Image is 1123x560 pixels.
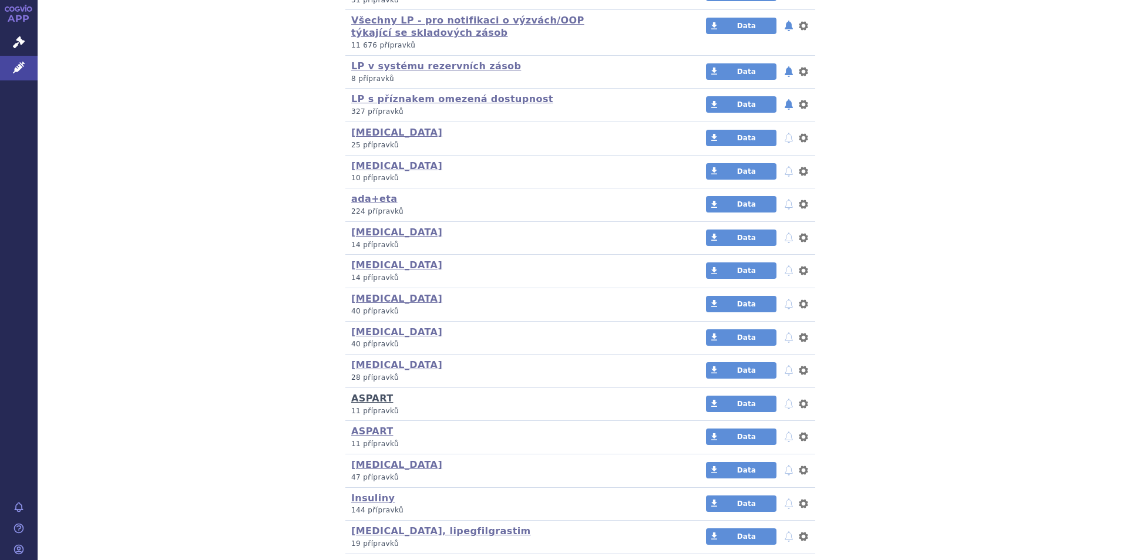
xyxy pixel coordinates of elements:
span: Data [737,200,756,208]
button: nastavení [798,330,809,345]
a: Data [706,329,776,346]
a: Data [706,63,776,80]
span: Data [737,532,756,541]
span: 40 přípravků [351,307,399,315]
a: Data [706,230,776,246]
span: Data [737,300,756,308]
a: [MEDICAL_DATA], lipegfilgrastim [351,525,531,537]
span: Data [737,333,756,342]
button: notifikace [783,264,795,278]
button: nastavení [798,19,809,33]
span: Data [737,100,756,109]
button: notifikace [783,164,795,178]
button: notifikace [783,430,795,444]
span: Data [737,466,756,474]
button: nastavení [798,65,809,79]
a: Data [706,163,776,180]
span: Data [737,68,756,76]
a: LP v systému rezervních zásob [351,60,521,72]
button: notifikace [783,463,795,477]
span: 14 přípravků [351,274,399,282]
span: Data [737,500,756,508]
button: notifikace [783,497,795,511]
button: nastavení [798,529,809,544]
a: Data [706,296,776,312]
span: 11 676 přípravků [351,41,415,49]
button: nastavení [798,97,809,112]
button: nastavení [798,197,809,211]
button: nastavení [798,497,809,511]
a: ada+eta [351,193,398,204]
a: Data [706,462,776,478]
a: [MEDICAL_DATA] [351,293,442,304]
span: Data [737,266,756,275]
a: Data [706,96,776,113]
button: notifikace [783,197,795,211]
a: Insuliny [351,492,395,504]
a: [MEDICAL_DATA] [351,160,442,171]
button: notifikace [783,97,795,112]
button: nastavení [798,363,809,377]
button: notifikace [783,19,795,33]
button: notifikace [783,397,795,411]
span: Data [737,234,756,242]
span: 144 přípravků [351,506,404,514]
button: notifikace [783,529,795,544]
button: notifikace [783,297,795,311]
a: Data [706,18,776,34]
button: notifikace [783,65,795,79]
button: nastavení [798,231,809,245]
span: Data [737,22,756,30]
span: 11 přípravků [351,440,399,448]
span: 10 přípravků [351,174,399,182]
a: Data [706,196,776,212]
span: 224 přípravků [351,207,404,215]
button: nastavení [798,397,809,411]
span: Data [737,400,756,408]
span: 25 přípravků [351,141,399,149]
button: notifikace [783,231,795,245]
span: 8 přípravků [351,75,394,83]
span: 19 přípravků [351,539,399,548]
a: [MEDICAL_DATA] [351,326,442,338]
button: nastavení [798,430,809,444]
span: Data [737,366,756,375]
span: 28 přípravků [351,373,399,382]
a: [MEDICAL_DATA] [351,259,442,271]
button: nastavení [798,131,809,145]
a: [MEDICAL_DATA] [351,359,442,370]
span: 14 přípravků [351,241,399,249]
a: ASPART [351,393,393,404]
span: Data [737,134,756,142]
span: 47 přípravků [351,473,399,481]
span: Data [737,167,756,176]
a: Data [706,429,776,445]
a: LP s příznakem omezená dostupnost [351,93,553,104]
button: nastavení [798,264,809,278]
a: Data [706,528,776,545]
a: Data [706,396,776,412]
span: 327 přípravků [351,107,404,116]
button: nastavení [798,297,809,311]
span: 40 přípravků [351,340,399,348]
button: notifikace [783,330,795,345]
a: [MEDICAL_DATA] [351,459,442,470]
a: Data [706,362,776,379]
span: Data [737,433,756,441]
a: [MEDICAL_DATA] [351,127,442,138]
a: Data [706,262,776,279]
a: Data [706,130,776,146]
a: Data [706,495,776,512]
a: ASPART [351,426,393,437]
button: notifikace [783,131,795,145]
button: notifikace [783,363,795,377]
button: nastavení [798,463,809,477]
a: Všechny LP - pro notifikaci o výzvách/OOP týkající se skladových zásob [351,15,584,38]
span: 11 přípravků [351,407,399,415]
button: nastavení [798,164,809,178]
a: [MEDICAL_DATA] [351,227,442,238]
